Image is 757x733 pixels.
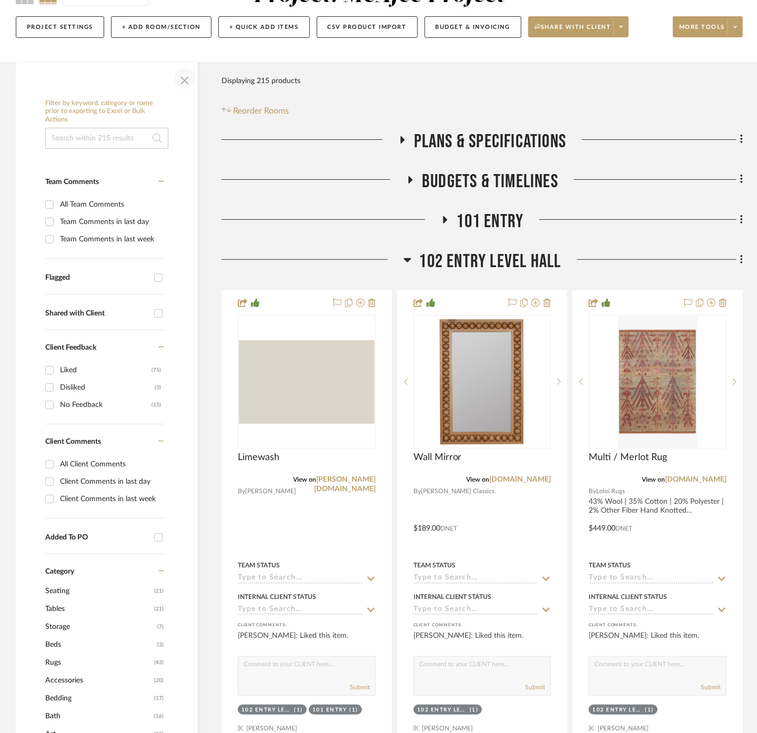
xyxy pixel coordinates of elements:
div: All Client Comments [60,456,161,473]
button: Submit [525,683,545,692]
div: Internal Client Status [238,592,316,602]
button: Reorder Rooms [221,105,289,117]
button: Submit [701,683,721,692]
span: Storage [45,618,155,636]
div: Team Status [589,561,631,570]
button: Submit [350,683,370,692]
span: Accessories [45,671,152,689]
div: (3) [155,379,161,396]
div: 102 ENTRY LEVEL HALL [241,706,291,714]
span: Category [45,567,74,576]
button: CSV Product Import [317,16,418,38]
span: By [589,486,596,496]
div: 102 ENTRY LEVEL HALL [417,706,467,714]
span: Plans & Specifications [414,130,566,153]
div: Liked [60,362,152,379]
span: Budgets & Timelines [422,170,558,193]
div: 102 ENTRY LEVEL HALL [592,706,642,714]
span: Reorder Rooms [234,105,289,117]
input: Type to Search… [413,605,539,615]
span: Bath [45,707,152,725]
div: [PERSON_NAME]: Liked this item. [413,630,551,651]
span: [PERSON_NAME] [245,486,296,496]
span: (3) [157,636,164,653]
input: Search within 215 results [45,128,168,149]
span: Beds [45,636,155,654]
span: Seating [45,582,152,600]
span: (20) [154,672,164,689]
div: Disliked [60,379,155,396]
button: Project Settings [16,16,104,38]
span: View on [293,476,316,483]
input: Type to Search… [589,574,714,584]
div: (1) [294,706,303,714]
span: (17) [154,690,164,707]
div: Client Comments in last day [60,473,161,490]
div: Team Comments in last week [60,231,161,248]
span: (21) [154,583,164,599]
span: Share with client [534,23,611,39]
span: View on [466,476,489,483]
span: Wall Mirror [413,452,462,463]
div: No Feedback [60,396,152,413]
span: Rugs [45,654,152,671]
img: Multi / Merlot Rug [618,316,697,447]
span: Team Comments [45,178,99,186]
button: + Add Room/Section [111,16,211,38]
div: Internal Client Status [589,592,667,602]
a: [PERSON_NAME][DOMAIN_NAME] [314,476,376,493]
span: (16) [154,708,164,725]
input: Type to Search… [589,605,714,615]
button: Close [174,68,195,89]
div: Displaying 215 products [221,70,300,91]
div: Shared with Client [45,309,149,318]
a: [DOMAIN_NAME] [489,476,551,483]
div: Internal Client Status [413,592,492,602]
span: [PERSON_NAME] Classics [421,486,495,496]
div: Added To PO [45,533,149,542]
span: (7) [157,618,164,635]
span: More tools [679,23,725,39]
div: (1) [470,706,479,714]
span: (43) [154,654,164,671]
span: Multi / Merlot Rug [589,452,667,463]
div: Team Status [238,561,280,570]
h6: Filter by keyword, category or name prior to exporting to Excel or Bulk Actions [45,99,168,124]
span: 102 ENTRY LEVEL HALL [419,250,561,273]
div: (1) [349,706,358,714]
span: Loloi Rugs [596,486,625,496]
button: Budget & Invoicing [425,16,521,38]
button: Share with client [528,16,629,37]
div: All Team Comments [60,196,161,213]
span: Tables [45,600,152,618]
input: Type to Search… [413,574,539,584]
span: 101 ENTRY [457,210,524,233]
div: 101 ENTRY [312,706,347,714]
div: (1) [645,706,654,714]
div: (75) [152,362,161,379]
input: Type to Search… [238,605,363,615]
span: Client Comments [45,438,101,445]
span: By [413,486,421,496]
div: Flagged [45,273,149,282]
span: Bedding [45,689,152,707]
div: Client Comments in last week [60,491,161,507]
span: Limewash [238,452,279,463]
div: Team Status [413,561,456,570]
div: [PERSON_NAME]: Liked this item. [238,630,376,651]
input: Type to Search… [238,574,363,584]
button: + Quick Add Items [218,16,310,38]
span: View on [642,476,665,483]
img: Limewash [239,340,375,424]
a: [DOMAIN_NAME] [665,476,726,483]
div: (15) [152,396,161,413]
button: More tools [673,16,743,37]
img: Wall Mirror [437,316,527,447]
div: Team Comments in last day [60,213,161,230]
span: Client Feedback [45,344,96,351]
div: [PERSON_NAME]: Liked this item. [589,630,726,651]
span: (21) [154,600,164,617]
span: By [238,486,245,496]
